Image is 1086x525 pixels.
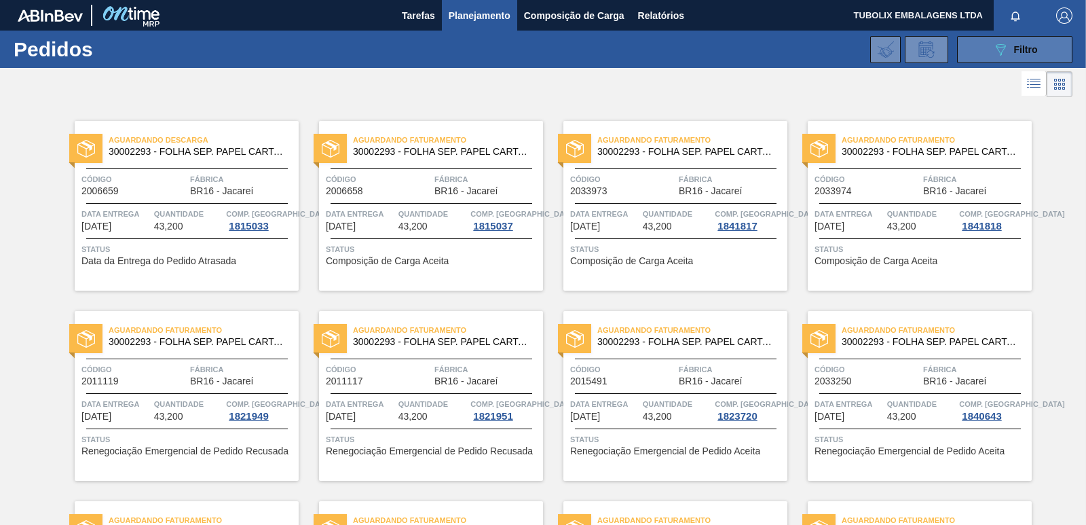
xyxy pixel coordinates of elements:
div: 1821951 [470,411,515,422]
img: status [322,330,339,348]
span: Comp. Carga [470,207,576,221]
span: Renegociação Emergencial de Pedido Aceita [570,446,760,456]
span: Status [570,433,784,446]
span: Aguardando Faturamento [842,133,1032,147]
img: TNhmsLtSVTkK8tSr43FrP2fwEKptu5GPRR3wAAAABJRU5ErkJggg== [18,10,83,22]
span: 01/10/2025 [81,221,111,232]
img: status [77,140,95,158]
span: Quantidade [154,397,223,411]
span: Data entrega [814,207,884,221]
span: Quantidade [643,397,712,411]
span: 30002293 - FOLHA SEP. PAPEL CARTAO 1200x1000M 350g [597,337,776,347]
span: 43,200 [398,221,428,232]
img: status [566,330,584,348]
img: status [810,140,828,158]
a: statusAguardando Descarga30002293 - FOLHA SEP. PAPEL CARTAO 1200x1000M 350gCódigo2006659FábricaBR... [54,121,299,291]
span: 43,200 [643,221,672,232]
span: 30002293 - FOLHA SEP. PAPEL CARTAO 1200x1000M 350g [842,147,1021,157]
span: Status [570,242,784,256]
span: Fábrica [923,173,1028,186]
span: Status [326,433,540,446]
span: Planejamento [449,7,510,24]
a: Comp. [GEOGRAPHIC_DATA]1815033 [226,207,295,232]
a: statusAguardando Faturamento30002293 - FOLHA SEP. PAPEL CARTAO 1200x1000M 350gCódigo2033973Fábric... [543,121,787,291]
span: Tarefas [402,7,435,24]
span: Composição de Carga Aceita [326,256,449,266]
button: Filtro [957,36,1072,63]
a: statusAguardando Faturamento30002293 - FOLHA SEP. PAPEL CARTAO 1200x1000M 350gCódigo2011117Fábric... [299,311,543,481]
a: statusAguardando Faturamento30002293 - FOLHA SEP. PAPEL CARTAO 1200x1000M 350gCódigo2011119Fábric... [54,311,299,481]
button: Notificações [994,6,1037,25]
span: Código [326,363,431,376]
span: Código [81,363,187,376]
span: 30002293 - FOLHA SEP. PAPEL CARTAO 1200x1000M 350g [597,147,776,157]
span: Fábrica [434,173,540,186]
span: Data entrega [326,397,395,411]
span: BR16 - Jacareí [190,376,253,386]
span: Composição de Carga Aceita [570,256,693,266]
img: status [322,140,339,158]
div: Visão em Lista [1022,71,1047,97]
a: Comp. [GEOGRAPHIC_DATA]1821949 [226,397,295,422]
a: Comp. [GEOGRAPHIC_DATA]1823720 [715,397,784,422]
div: Importar Negociações dos Pedidos [870,36,901,63]
span: Comp. Carga [715,397,820,411]
span: Código [326,173,431,186]
span: 43,200 [154,412,183,422]
span: Data entrega [570,397,639,411]
span: 08/10/2025 [814,221,844,232]
span: Código [814,173,920,186]
span: Comp. Carga [470,397,576,411]
div: 1815033 [226,221,271,232]
span: 2015491 [570,376,607,386]
span: Fábrica [190,173,295,186]
a: Comp. [GEOGRAPHIC_DATA]1840643 [959,397,1028,422]
span: Comp. Carga [959,397,1064,411]
a: statusAguardando Faturamento30002293 - FOLHA SEP. PAPEL CARTAO 1200x1000M 350gCódigo2015491Fábric... [543,311,787,481]
a: Comp. [GEOGRAPHIC_DATA]1815037 [470,207,540,232]
span: 2033973 [570,186,607,196]
span: Quantidade [398,397,468,411]
span: Data entrega [814,397,884,411]
span: 03/10/2025 [326,221,356,232]
span: Status [81,433,295,446]
span: Data entrega [570,207,639,221]
span: Código [81,173,187,186]
span: Renegociação Emergencial de Pedido Recusada [81,446,288,456]
span: 2006658 [326,186,363,196]
span: Fábrica [190,363,295,376]
span: Código [570,363,675,376]
span: 17/10/2025 [570,412,600,422]
span: Renegociação Emergencial de Pedido Recusada [326,446,533,456]
span: Status [326,242,540,256]
span: 43,200 [643,412,672,422]
span: BR16 - Jacareí [434,376,498,386]
span: 2011117 [326,376,363,386]
img: status [566,140,584,158]
h1: Pedidos [14,41,210,57]
span: Comp. Carga [226,207,331,221]
span: Aguardando Faturamento [597,323,787,337]
span: Quantidade [887,397,956,411]
a: statusAguardando Faturamento30002293 - FOLHA SEP. PAPEL CARTAO 1200x1000M 350gCódigo2006658Fábric... [299,121,543,291]
span: Fábrica [679,363,784,376]
span: BR16 - Jacareí [434,186,498,196]
div: 1841817 [715,221,760,232]
span: Status [814,242,1028,256]
span: Fábrica [923,363,1028,376]
span: 30002293 - FOLHA SEP. PAPEL CARTAO 1200x1000M 350g [353,147,532,157]
span: Fábrica [679,173,784,186]
img: status [810,330,828,348]
div: 1815037 [470,221,515,232]
span: Quantidade [398,207,468,221]
a: Comp. [GEOGRAPHIC_DATA]1821951 [470,397,540,422]
span: Status [81,242,295,256]
span: Aguardando Faturamento [109,323,299,337]
span: 43,200 [154,221,183,232]
div: Solicitação de Revisão de Pedidos [905,36,948,63]
span: Quantidade [643,207,712,221]
div: 1821949 [226,411,271,422]
span: Data entrega [81,397,151,411]
div: 1840643 [959,411,1004,422]
span: BR16 - Jacareí [679,186,742,196]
